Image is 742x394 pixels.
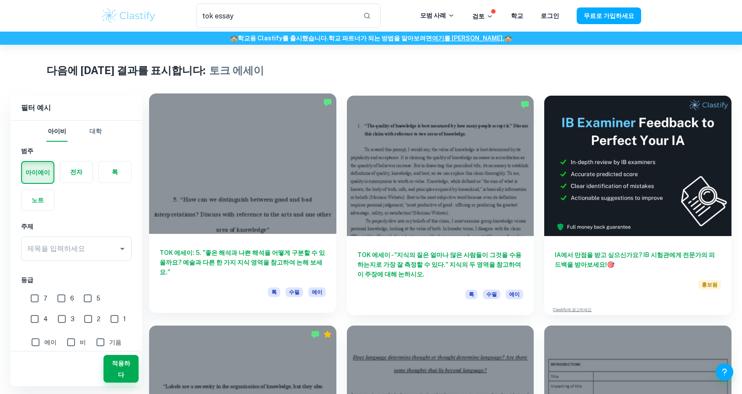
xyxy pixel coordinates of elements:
font: 에이 [44,339,57,346]
button: 전자 [60,161,93,183]
font: 적용하다 [112,360,130,378]
font: 🏫 [504,35,512,42]
font: 5 [96,295,100,302]
font: 대학 [89,128,102,135]
a: IA에서 만점을 받고 싶으신가요? IB 시험관에게 전문가의 피드백을 받아보세요!홍보됨Clastify에 광고하세요 [544,96,731,315]
font: 다음에 [DATE] 결과를 표시합니다: [46,64,206,76]
button: 톡 [99,161,131,183]
img: 썸네일 [544,96,731,236]
img: 두드러진 [323,98,332,107]
font: IA [555,251,561,258]
img: 클라스티파이 로고 [101,7,157,25]
font: TOK 에세이: 5. "좋은 해석과 나쁜 해석을 어떻게 구분할 수 있을까요? 예술과 다른 한 가지 지식 영역을 참고하여 논해 보세요." [160,249,325,276]
font: 등급 [21,276,33,283]
font: 7 [43,295,47,302]
font: 주제 [21,223,33,230]
button: 열려 있는 [116,243,128,255]
font: 학교용 Clastify를 출시했습니다. [238,35,328,42]
div: 필터 유형 선택 [46,121,106,142]
img: 두드러진 [311,330,320,339]
font: 에서 만점을 받고 싶으신가요 [561,251,639,258]
font: 6 [70,295,74,302]
font: 모범 사례 [420,12,446,19]
button: 적용하다 [103,355,139,383]
font: 필터 예시 [21,104,51,112]
font: 토크 에세이 [209,64,264,76]
font: 톡 [271,289,277,295]
font: 아이비 [48,128,66,135]
input: 모든 예시를 검색해 보세요... [196,4,356,28]
font: ? IB 시험관에게 전문가의 피드백을 받아보세요! [555,251,715,268]
font: 1 [123,315,126,322]
button: 무료로 가입하세요 [577,7,641,24]
a: 로그인 [541,12,559,19]
font: 에이 [509,291,520,297]
a: TOK 에세이 - "지식의 질은 얼마나 많은 사람들이 그것을 수용하는지로 가장 잘 측정할 수 있다." 지식의 두 영역을 참고하여 이 주장에 대해 논하시오.톡수필에이 [347,96,534,315]
font: 4 [43,315,48,322]
font: 🏫 [230,35,238,42]
font: Clastify에 광고하세요 [553,307,592,312]
a: 학교 [511,12,523,19]
font: 3 [71,315,75,322]
font: 무료로 가입하세요 [584,13,634,20]
button: 노트 [21,190,54,211]
a: Clastify에 광고하세요 [553,307,592,313]
font: 기음 [109,339,121,346]
font: TOK 에세이 - "지식의 질은 얼마나 많은 사람들이 그것을 수용하는지로 가장 잘 측정할 수 있다." 지식의 두 영역을 참고하여 이 주장에 대해 논하시오. [357,251,521,278]
font: 2 [97,315,100,322]
font: 검토 [472,13,485,20]
div: 프리미엄 [323,330,332,339]
font: 범주 [21,147,33,154]
button: 도움말 및 피드백 [716,363,733,381]
font: 홍보됨 [702,282,717,288]
font: 비 [80,339,86,346]
font: 🎯 [607,261,614,268]
font: 수필 [486,291,497,297]
font: 톡 [469,291,474,297]
img: 두드러진 [521,100,529,109]
a: TOK 에세이: 5. "좋은 해석과 나쁜 해석을 어떻게 구분할 수 있을까요? 예술과 다른 한 가지 지식 영역을 참고하여 논해 보세요."톡수필에이 [149,96,336,315]
font: 에이 [312,289,322,295]
font: 수필 [289,289,300,295]
a: 여기를 [PERSON_NAME]. [432,35,504,42]
button: 아이에이 [22,162,54,183]
font: 학교 파트너가 되는 방법을 알아보려면 [328,35,432,42]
